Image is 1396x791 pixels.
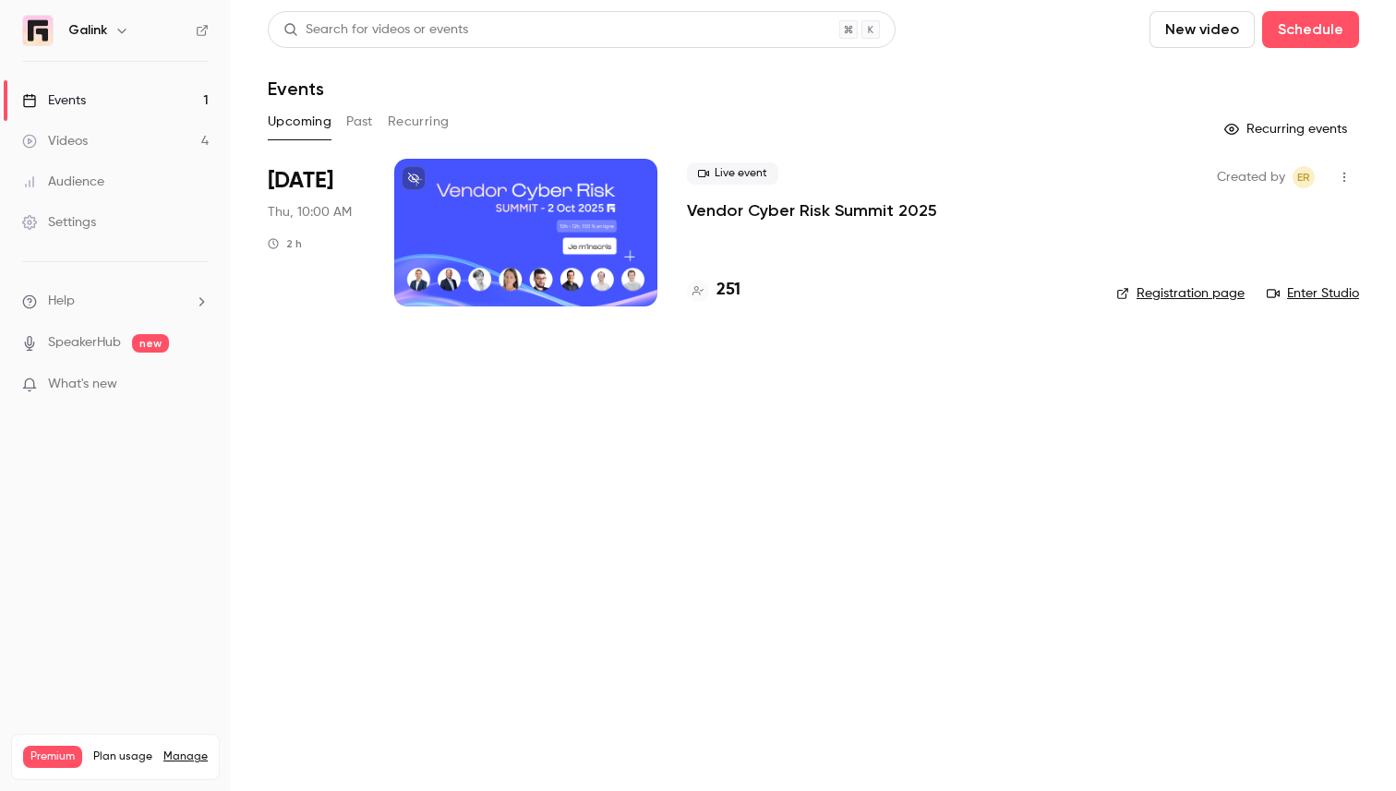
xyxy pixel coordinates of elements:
[1267,284,1359,303] a: Enter Studio
[388,107,450,137] button: Recurring
[1217,166,1285,188] span: Created by
[1149,11,1255,48] button: New video
[268,107,331,137] button: Upcoming
[268,203,352,222] span: Thu, 10:00 AM
[93,749,152,764] span: Plan usage
[48,375,117,394] span: What's new
[268,78,324,100] h1: Events
[1116,284,1245,303] a: Registration page
[68,21,107,40] h6: Galink
[22,91,86,110] div: Events
[23,746,82,768] span: Premium
[716,278,740,303] h4: 251
[48,292,75,311] span: Help
[22,292,209,311] li: help-dropdown-opener
[1297,166,1310,188] span: ER
[346,107,373,137] button: Past
[1216,114,1359,144] button: Recurring events
[687,162,778,185] span: Live event
[687,199,937,222] a: Vendor Cyber Risk Summit 2025
[48,333,121,353] a: SpeakerHub
[132,334,169,353] span: new
[268,236,302,251] div: 2 h
[687,278,740,303] a: 251
[23,16,53,45] img: Galink
[1262,11,1359,48] button: Schedule
[22,213,96,232] div: Settings
[163,749,208,764] a: Manage
[1293,166,1315,188] span: Etienne Retout
[268,159,365,306] div: Oct 2 Thu, 10:00 AM (Europe/Paris)
[22,173,104,191] div: Audience
[283,20,468,40] div: Search for videos or events
[268,166,333,196] span: [DATE]
[22,132,88,150] div: Videos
